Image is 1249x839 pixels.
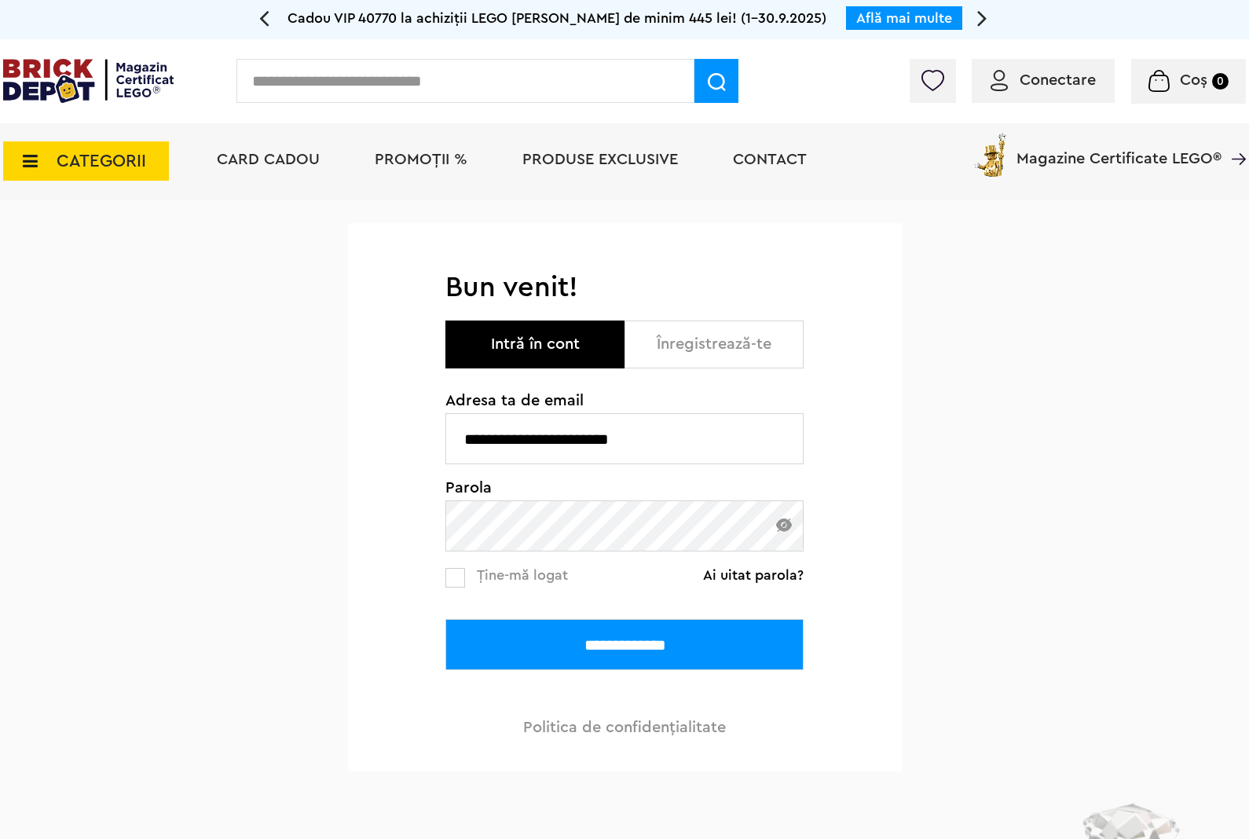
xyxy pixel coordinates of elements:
[375,152,467,167] a: PROMOȚII %
[856,11,952,25] a: Află mai multe
[703,567,804,583] a: Ai uitat parola?
[288,11,826,25] span: Cadou VIP 40770 la achiziții LEGO [PERSON_NAME] de minim 445 lei! (1-30.9.2025)
[1020,72,1096,88] span: Conectare
[624,321,804,368] button: Înregistrează-te
[522,152,678,167] a: Produse exclusive
[1180,72,1207,88] span: Coș
[217,152,320,167] a: Card Cadou
[57,152,146,170] span: CATEGORII
[445,480,804,496] span: Parola
[445,321,624,368] button: Intră în cont
[1212,73,1229,90] small: 0
[991,72,1096,88] a: Conectare
[445,270,804,305] h1: Bun venit!
[1222,130,1246,146] a: Magazine Certificate LEGO®
[445,393,804,409] span: Adresa ta de email
[1016,130,1222,167] span: Magazine Certificate LEGO®
[523,720,726,735] a: Politica de confidenţialitate
[477,568,568,582] span: Ține-mă logat
[733,152,807,167] a: Contact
